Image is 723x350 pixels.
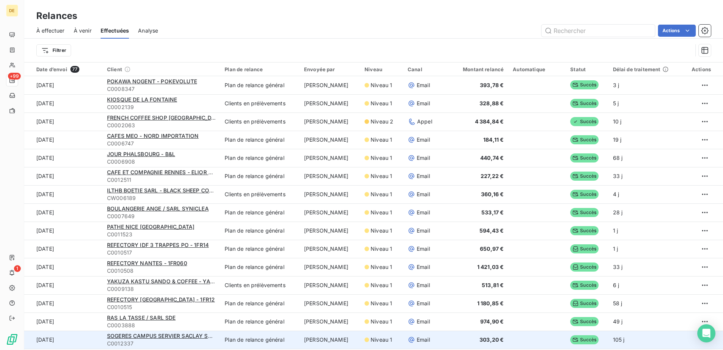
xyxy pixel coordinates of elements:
td: [PERSON_NAME] [299,167,360,185]
span: C0008347 [107,85,216,93]
td: Clients en prélèvements [220,112,299,131]
td: 68 j [608,149,682,167]
div: Date d’envoi [36,66,98,73]
td: [DATE] [24,76,102,94]
td: 49 j [608,312,682,331]
span: Effectuées [101,27,129,34]
td: [DATE] [24,185,102,203]
td: [DATE] [24,167,102,185]
span: Appel [417,118,432,125]
span: CW006189 [107,194,216,202]
td: Plan de relance général [220,331,299,349]
span: C0010517 [107,249,216,256]
span: C0012337 [107,340,216,347]
span: Délai de traitement [613,66,661,72]
span: 303,20 € [479,336,504,343]
h3: Relances [36,9,77,23]
span: 1 180,85 € [477,300,504,306]
span: +99 [8,73,21,80]
td: Plan de relance général [220,203,299,222]
span: PATHE NICE [GEOGRAPHIC_DATA] [107,223,194,230]
span: Niveau 1 [371,245,392,253]
img: Logo LeanPay [6,333,18,345]
div: Actions [687,66,711,72]
span: Analyse [138,27,158,34]
td: [DATE] [24,131,102,149]
td: 3 j [608,76,682,94]
span: KIOSQUE DE LA FONTAINE [107,96,177,103]
span: Email [417,245,430,253]
span: Email [417,209,430,216]
span: Niveau 1 [371,263,392,271]
span: FRENCH COFFEE SHOP [GEOGRAPHIC_DATA] [107,114,223,121]
span: Niveau 1 [371,100,392,107]
span: Email [417,100,430,107]
span: 328,88 € [479,100,504,106]
td: [DATE] [24,258,102,276]
span: Succès [570,244,599,253]
span: 1 421,03 € [477,264,504,270]
span: C0003888 [107,322,216,329]
span: 360,16 € [481,191,504,197]
td: [PERSON_NAME] [299,76,360,94]
td: [DATE] [24,112,102,131]
span: Succès [570,172,599,181]
span: À venir [74,27,92,34]
span: 594,43 € [479,227,504,234]
span: Niveau 1 [371,281,392,289]
span: 184,11 € [483,136,504,143]
div: Plan de relance [225,66,295,72]
td: Clients en prélèvements [220,94,299,112]
span: 513,81 € [482,282,504,288]
span: Email [417,136,430,144]
div: Montant relancé [446,66,504,72]
td: Plan de relance général [220,240,299,258]
div: Canal [408,66,437,72]
span: 227,22 € [481,173,504,179]
span: Client [107,66,122,72]
td: [PERSON_NAME] [299,222,360,240]
span: REFECTORY NANTES - 1FR060 [107,260,187,266]
td: Plan de relance général [220,76,299,94]
td: 5 j [608,94,682,112]
span: Niveau 1 [371,318,392,325]
td: [PERSON_NAME] [299,185,360,203]
span: Niveau 1 [371,136,392,144]
td: 28 j [608,203,682,222]
div: Statut [570,66,604,72]
td: [PERSON_NAME] [299,276,360,294]
td: 4 j [608,185,682,203]
span: Niveau 1 [371,81,392,89]
div: DE [6,5,18,17]
div: Open Intercom Messenger [697,324,715,342]
span: C0009138 [107,285,216,293]
span: Email [417,172,430,180]
span: REFECTORY IDF 3 TRAPPES PO - 1FR14 [107,242,209,248]
span: CAFE ET COMPAGNIE RENNES - ELIOR SERVICE [107,169,231,175]
td: [DATE] [24,149,102,167]
td: 6 j [608,276,682,294]
span: Succès [570,317,599,326]
input: Rechercher [541,25,655,37]
span: Niveau 1 [371,172,392,180]
td: Plan de relance général [220,312,299,331]
span: Succès [570,335,599,344]
td: Plan de relance général [220,131,299,149]
span: JOUR PHALSBOURG - B&L [107,151,175,157]
span: Email [417,154,430,162]
span: Succès [570,80,599,89]
td: [PERSON_NAME] [299,294,360,312]
span: À effectuer [36,27,65,34]
td: [PERSON_NAME] [299,203,360,222]
span: Email [417,191,430,198]
span: Succès [570,299,599,308]
span: SOGERES CAMPUS SERVIER SACLAY SO516201 [107,333,230,339]
span: 533,17 € [481,209,504,216]
td: [DATE] [24,203,102,222]
td: [PERSON_NAME] [299,131,360,149]
td: [PERSON_NAME] [299,258,360,276]
span: Succès [570,117,599,126]
span: C0002063 [107,122,216,129]
td: [PERSON_NAME] [299,312,360,331]
span: Succès [570,190,599,199]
